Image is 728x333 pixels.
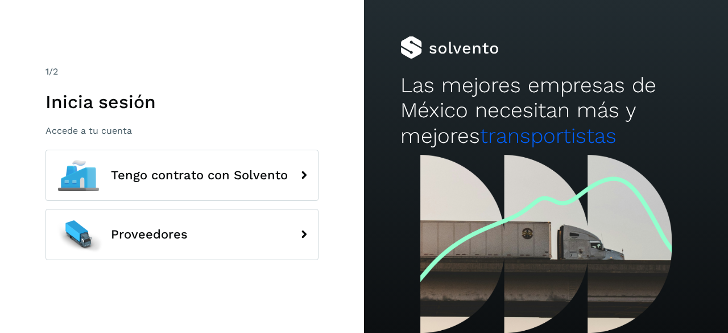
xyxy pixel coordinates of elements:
p: Accede a tu cuenta [45,125,318,136]
h1: Inicia sesión [45,91,318,113]
span: transportistas [480,124,617,148]
button: Proveedores [45,209,318,260]
span: 1 [45,66,49,77]
span: Tengo contrato con Solvento [111,168,288,182]
h2: Las mejores empresas de México necesitan más y mejores [400,73,692,149]
button: Tengo contrato con Solvento [45,150,318,201]
div: /2 [45,65,318,79]
span: Proveedores [111,228,188,241]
